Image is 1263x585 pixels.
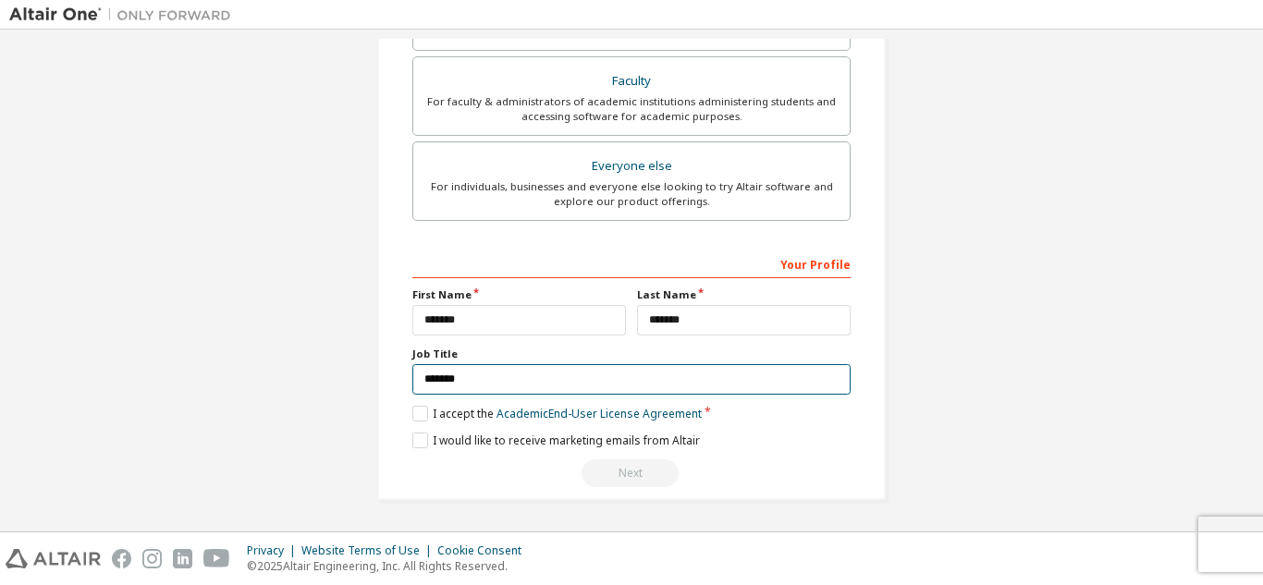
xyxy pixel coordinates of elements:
label: I accept the [412,406,702,421]
div: Provide a valid email to continue [412,459,851,487]
label: I would like to receive marketing emails from Altair [412,433,700,448]
div: Everyone else [424,153,839,179]
label: Last Name [637,287,851,302]
img: facebook.svg [112,549,131,568]
div: Faculty [424,68,839,94]
label: First Name [412,287,626,302]
p: © 2025 Altair Engineering, Inc. All Rights Reserved. [247,558,533,574]
div: Your Profile [412,249,851,278]
div: Cookie Consent [437,543,533,558]
label: Job Title [412,347,851,361]
img: instagram.svg [142,549,162,568]
div: For individuals, businesses and everyone else looking to try Altair software and explore our prod... [424,179,839,209]
a: Academic End-User License Agreement [497,406,702,421]
div: For faculty & administrators of academic institutions administering students and accessing softwa... [424,94,839,124]
img: altair_logo.svg [6,549,101,568]
img: youtube.svg [203,549,230,568]
div: Privacy [247,543,301,558]
img: Altair One [9,6,240,24]
img: linkedin.svg [173,549,192,568]
div: Website Terms of Use [301,543,437,558]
